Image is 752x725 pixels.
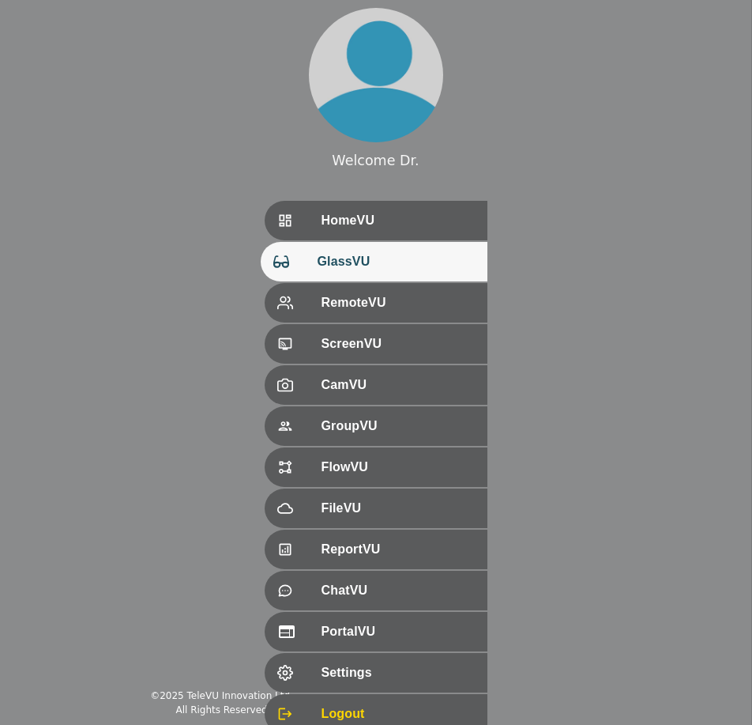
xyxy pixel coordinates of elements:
div: PortalVU [265,612,487,651]
div: GlassVU [261,242,487,281]
span: Logout [321,704,475,723]
span: ChatVU [321,581,475,600]
img: profile.png [309,8,443,142]
span: ScreenVU [321,334,475,353]
span: GroupVU [321,417,475,436]
div: CamVU [265,365,487,405]
div: Welcome Dr. [332,150,419,171]
div: FlowVU [265,447,487,487]
span: HomeVU [321,211,475,230]
span: FlowVU [321,458,475,477]
span: PortalVU [321,622,475,641]
span: GlassVU [318,252,475,271]
div: Settings [265,653,487,693]
div: RemoteVU [265,283,487,323]
span: ReportVU [321,540,475,559]
div: ReportVU [265,530,487,569]
span: RemoteVU [321,293,475,312]
div: GroupVU [265,406,487,446]
div: FileVU [265,489,487,528]
span: Settings [321,663,475,682]
div: ChatVU [265,571,487,610]
div: HomeVU [265,201,487,240]
span: CamVU [321,376,475,395]
div: ScreenVU [265,324,487,364]
span: FileVU [321,499,475,518]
